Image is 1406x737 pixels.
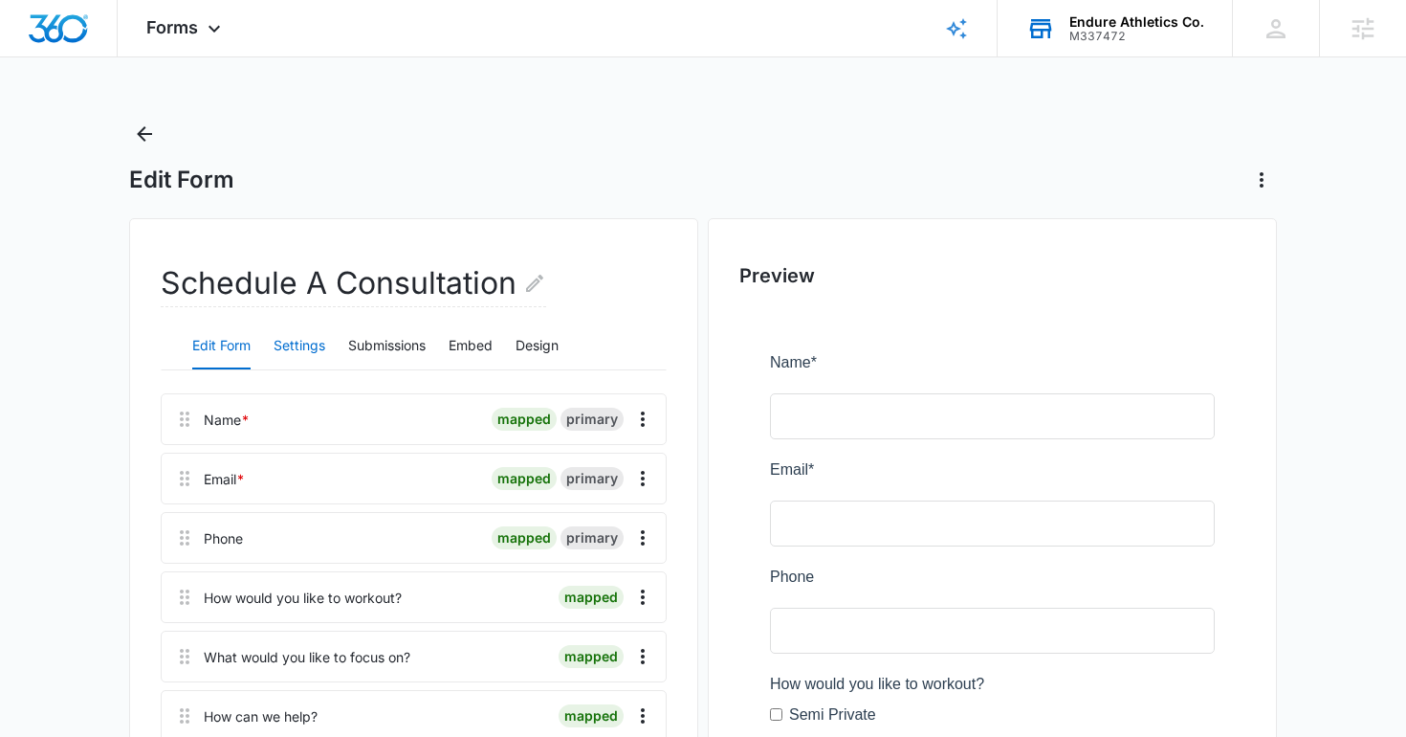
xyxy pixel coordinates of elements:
[1069,30,1204,43] div: account id
[19,352,106,375] label: Semi Private
[204,647,410,667] div: What would you like to focus on?
[1246,165,1277,195] button: Actions
[627,523,658,553] button: Overflow Menu
[19,586,103,609] label: Weight Loss
[627,404,658,435] button: Overflow Menu
[492,467,557,490] div: mapped
[19,555,179,578] label: [GEOGRAPHIC_DATA]
[129,119,160,149] button: Back
[129,166,234,194] h1: Edit Form
[559,704,624,727] div: mapped
[560,408,624,431] div: primary
[627,701,658,731] button: Overflow Menu
[19,525,99,547] label: Powerlifting
[516,324,559,369] button: Design
[204,588,402,608] div: How would you like to workout?
[146,17,198,37] span: Forms
[449,324,493,369] button: Embed
[161,260,546,307] h2: Schedule A Consultation
[19,494,196,517] label: Strength and Conditioning
[192,324,251,369] button: Edit Form
[19,413,63,436] label: Online
[274,324,325,369] button: Settings
[492,526,557,549] div: mapped
[523,260,546,306] button: Edit Form Name
[560,526,624,549] div: primary
[560,467,624,490] div: primary
[204,528,243,548] div: Phone
[1069,14,1204,30] div: account name
[348,324,426,369] button: Submissions
[204,469,245,489] div: Email
[627,463,658,494] button: Overflow Menu
[559,645,624,668] div: mapped
[19,616,155,639] label: Sports Performance
[204,410,250,430] div: Name
[19,647,57,670] label: Other
[19,383,99,406] label: 1:1 Training
[739,261,1245,290] h2: Preview
[492,408,557,431] div: mapped
[627,641,658,672] button: Overflow Menu
[204,706,318,726] div: How can we help?
[627,582,658,613] button: Overflow Menu
[559,586,624,609] div: mapped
